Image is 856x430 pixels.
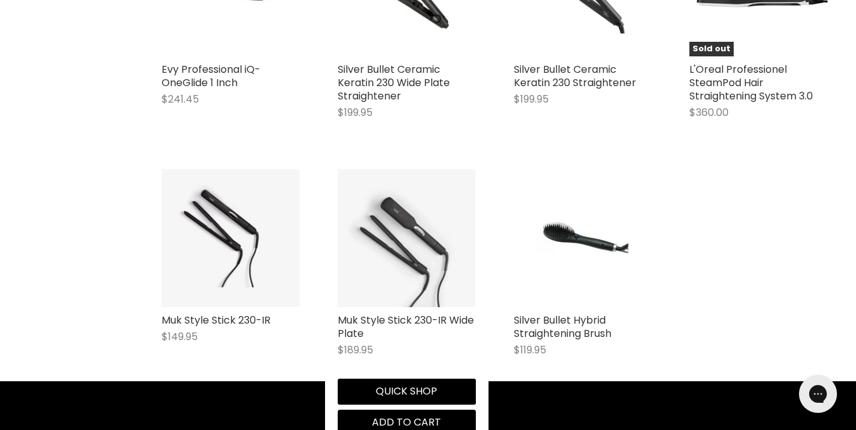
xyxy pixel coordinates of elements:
span: $199.95 [514,92,549,106]
a: Silver Bullet Ceramic Keratin 230 Straightener [514,62,636,90]
span: $360.00 [689,105,729,120]
span: Sold out [689,42,734,56]
a: Muk Style Stick 230-IR [162,313,271,327]
button: Quick shop [338,379,476,404]
a: Silver Bullet Ceramic Keratin 230 Wide Plate Straightener [338,62,450,103]
a: Evy Professional iQ-OneGlide 1 Inch [162,62,260,90]
a: Muk Style Stick 230-IR Wide Plate [338,313,474,341]
span: $199.95 [338,105,373,120]
img: Muk Style Stick 230-IR [162,169,300,307]
a: Silver Bullet Hybrid Straightening Brush [514,313,611,341]
span: $119.95 [514,343,546,357]
span: $189.95 [338,343,373,357]
span: $149.95 [162,329,198,344]
img: Muk Style Stick 230-IR Wide Plate [338,169,476,307]
a: L'Oreal Professionel SteamPod Hair Straightening System 3.0 [689,62,813,103]
span: $241.45 [162,92,199,106]
span: Add to cart [372,415,441,429]
img: Silver Bullet Hybrid Straightening Brush [537,169,629,307]
a: Silver Bullet Hybrid Straightening Brush [514,169,652,307]
iframe: Gorgias live chat messenger [793,370,843,417]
